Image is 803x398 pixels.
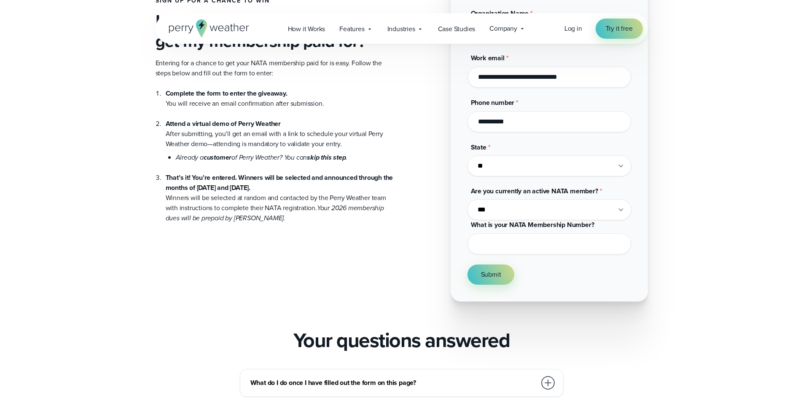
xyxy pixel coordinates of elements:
span: Submit [481,270,501,280]
strong: skip this step [307,152,346,162]
h3: What do I do once I have filled out the form on this page? [250,378,536,388]
h2: Your questions answered [293,329,510,352]
span: Log in [564,24,582,33]
strong: Attend a virtual demo of Perry Weather [166,119,281,128]
em: Your 2026 membership dues will be prepaid by [PERSON_NAME]. [166,203,384,223]
strong: Complete the form to enter the giveaway. [166,88,287,98]
li: Winners will be selected at random and contacted by the Perry Weather team with instructions to c... [166,163,395,223]
strong: customer [204,152,231,162]
a: Log in [564,24,582,34]
a: How it Works [281,20,333,37]
span: Are you currently an active NATA member? [471,186,598,196]
p: Entering for a chance to get your NATA membership paid for is easy. Follow the steps below and fi... [156,58,395,78]
span: State [471,142,486,152]
em: Already a of Perry Weather? You can . [176,152,348,162]
strong: That’s it! You’re entered. Winners will be selected and announced through the months of [DATE] an... [166,173,393,192]
span: Try it free [606,24,633,34]
span: Organization Name [471,8,529,18]
li: After submitting, you’ll get an email with a link to schedule your virtual Perry Weather demo—att... [166,109,395,163]
span: How it Works [288,24,325,34]
button: Submit [467,264,515,285]
span: Features [339,24,364,34]
span: Phone number [471,98,515,107]
span: Company [489,24,517,34]
span: Work email [471,53,505,63]
span: What is your NATA Membership Number? [471,220,594,230]
span: Case Studies [438,24,475,34]
a: Case Studies [431,20,483,37]
h3: How do I enter for a chance to get my membership paid for? [156,11,395,51]
a: Try it free [596,19,643,39]
span: Industries [387,24,415,34]
li: You will receive an email confirmation after submission. [166,88,395,109]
